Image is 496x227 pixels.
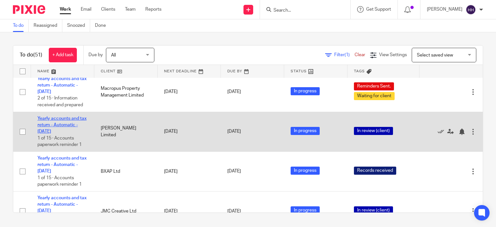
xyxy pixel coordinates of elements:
td: [DATE] [158,151,221,191]
span: [DATE] [227,169,241,174]
span: 2 of 15 · Information received and prepared [37,96,83,108]
span: Waiting for client [354,92,395,100]
a: To do [13,19,29,32]
td: Macropus Property Management Limited [94,72,158,112]
span: All [111,53,116,57]
span: In progress [291,127,320,135]
span: 1 of 15 · Accounts paperwork reminder 1 [37,176,82,187]
a: Clear [355,53,365,57]
span: [DATE] [227,209,241,213]
a: Mark as done [438,128,447,135]
a: Yearly accounts and tax return - Automatic - [DATE] [37,116,87,134]
a: Reports [145,6,161,13]
a: Email [81,6,91,13]
input: Search [273,8,331,14]
a: Done [95,19,111,32]
span: Filter [334,53,355,57]
span: Select saved view [417,53,453,57]
img: svg%3E [466,5,476,15]
span: Get Support [366,7,391,12]
span: Records received [354,167,396,175]
span: (1) [345,53,350,57]
img: Pixie [13,5,45,14]
a: Reassigned [34,19,62,32]
a: Team [125,6,136,13]
a: Clients [101,6,115,13]
td: [DATE] [158,72,221,112]
span: Reminders Sent. [354,82,394,90]
span: In progress [291,206,320,214]
a: Yearly accounts and tax return - Automatic - [DATE] [37,196,87,213]
td: [PERSON_NAME] Limited [94,112,158,151]
span: In review (client) [354,127,393,135]
td: BXAP Ltd [94,151,158,191]
span: (51) [33,52,42,57]
p: [PERSON_NAME] [427,6,462,13]
span: 1 of 15 · Accounts paperwork reminder 1 [37,136,82,147]
p: Due by [88,52,103,58]
span: In progress [291,87,320,95]
a: Yearly accounts and tax return - Automatic - [DATE] [37,156,87,174]
span: [DATE] [227,129,241,134]
span: Tags [354,69,365,73]
a: Work [60,6,71,13]
a: + Add task [49,48,77,62]
span: In progress [291,167,320,175]
span: View Settings [379,53,407,57]
a: Yearly accounts and tax return - Automatic - [DATE] [37,77,87,94]
a: Snoozed [67,19,90,32]
span: [DATE] [227,89,241,94]
td: [DATE] [158,112,221,151]
span: In review (client) [354,206,393,214]
h1: To do [20,52,42,58]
